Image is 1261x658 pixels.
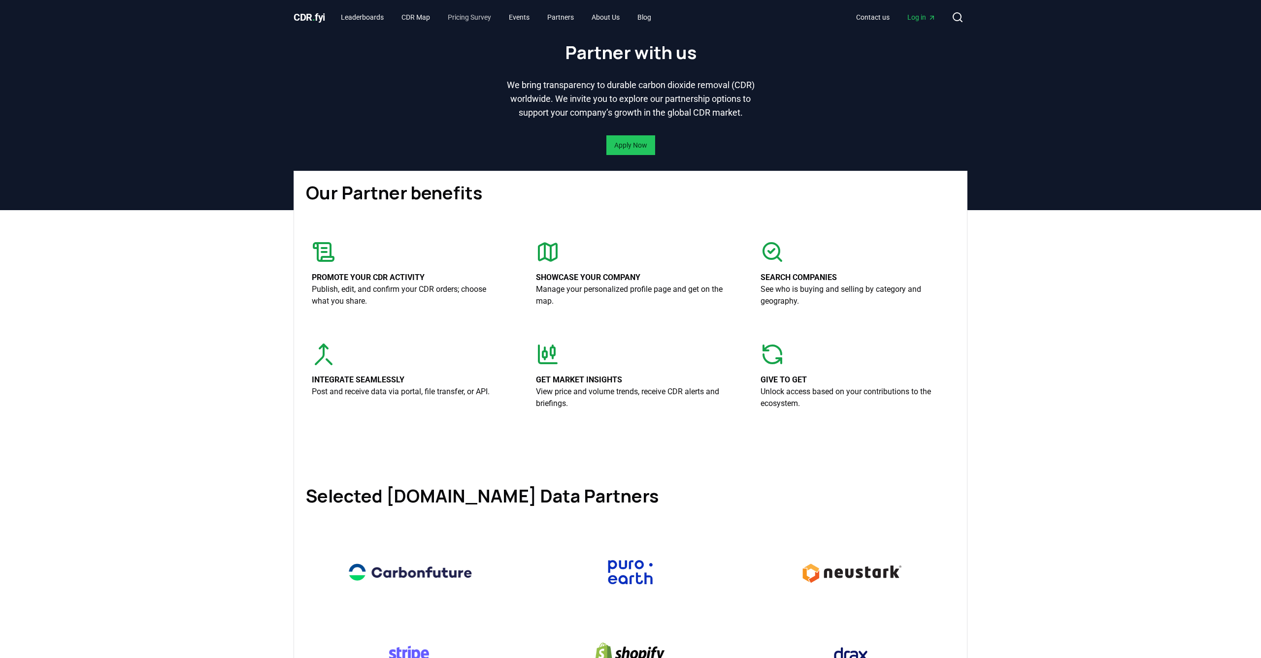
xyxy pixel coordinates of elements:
p: Unlock access based on your contributions to the ecosystem. [761,386,949,409]
nav: Main [848,8,944,26]
p: See who is buying and selling by category and geography. [761,283,949,307]
p: Integrate seamlessly [312,374,490,386]
a: CDR.fyi [294,10,325,24]
a: Leaderboards [333,8,392,26]
button: Apply Now [606,135,655,155]
p: Promote your CDR activity [312,272,500,283]
p: Post and receive data via portal, file transfer, or API. [312,386,490,398]
a: Log in [899,8,944,26]
span: . [312,11,315,23]
img: Puro.earth logo [560,545,701,599]
a: About Us [584,8,628,26]
p: We bring transparency to durable carbon dioxide removal (CDR) worldwide. We invite you to explore... [504,78,757,120]
a: Blog [630,8,659,26]
p: View price and volume trends, receive CDR alerts and briefings. [536,386,725,409]
a: Partners [539,8,582,26]
a: Pricing Survey [440,8,499,26]
img: Carbonfuture logo [340,545,481,599]
p: Manage your personalized profile page and get on the map. [536,283,725,307]
nav: Main [333,8,659,26]
p: Give to get [761,374,949,386]
span: CDR fyi [294,11,325,23]
a: CDR Map [394,8,438,26]
a: Events [501,8,537,26]
a: Apply Now [614,140,647,150]
p: Get market insights [536,374,725,386]
p: Search companies [761,272,949,283]
h1: Partner with us [565,43,697,63]
span: Log in [907,12,936,22]
h1: Our Partner benefits [306,183,955,203]
p: Publish, edit, and confirm your CDR orders; choose what you share. [312,283,500,307]
img: Neustark logo [780,545,921,599]
p: Showcase your company [536,272,725,283]
a: Contact us [848,8,897,26]
h1: Selected [DOMAIN_NAME] Data Partners [306,486,955,506]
